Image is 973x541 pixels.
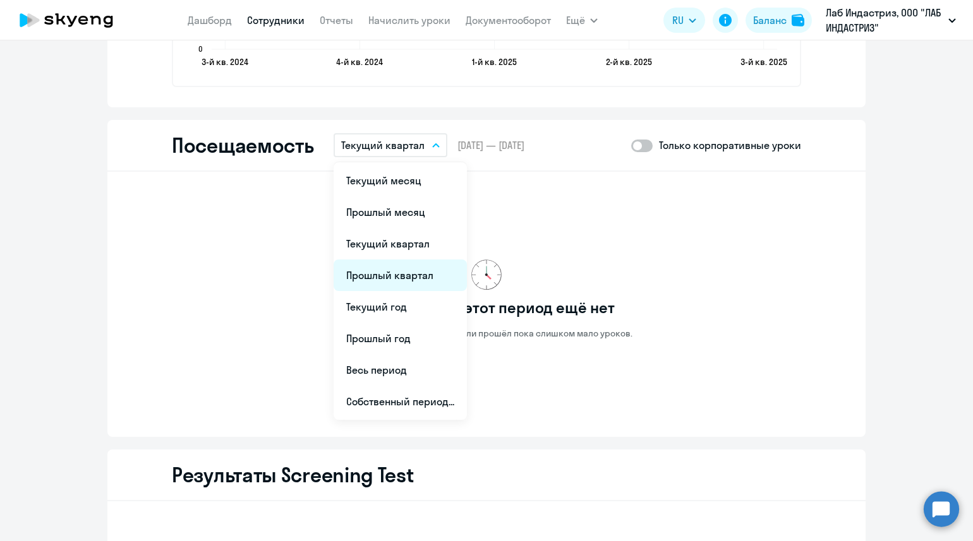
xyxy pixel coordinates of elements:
[198,44,203,54] text: 0
[336,56,383,68] text: 4-й кв. 2024
[341,328,632,339] p: Сотрудник не начал занятия или прошёл пока слишком мало уроков.
[472,56,517,68] text: 1-й кв. 2025
[202,56,248,68] text: 3-й кв. 2024
[826,5,943,35] p: Лаб Индастриз, ООО "ЛАБ ИНДАСТРИЗ"
[457,138,524,152] span: [DATE] — [DATE]
[247,14,305,27] a: Сотрудники
[746,8,812,33] button: Балансbalance
[334,133,447,157] button: Текущий квартал
[819,5,962,35] button: Лаб Индастриз, ООО "ЛАБ ИНДАСТРИЗ"
[320,14,353,27] a: Отчеты
[566,8,598,33] button: Ещё
[172,462,414,487] h2: Результаты Screening Test
[753,13,787,28] div: Баланс
[334,162,467,420] ul: Ещё
[659,138,801,153] p: Только корпоративные уроки
[740,56,787,68] text: 3-й кв. 2025
[566,13,585,28] span: Ещё
[368,14,450,27] a: Начислить уроки
[606,56,652,68] text: 2-й кв. 2025
[466,14,551,27] a: Документооборот
[663,8,705,33] button: RU
[341,138,425,153] p: Текущий квартал
[792,14,804,27] img: balance
[672,13,684,28] span: RU
[471,259,502,290] img: no-data
[188,14,232,27] a: Дашборд
[172,133,313,158] h2: Посещаемость
[358,297,614,318] h3: Статистики за этот период ещё нет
